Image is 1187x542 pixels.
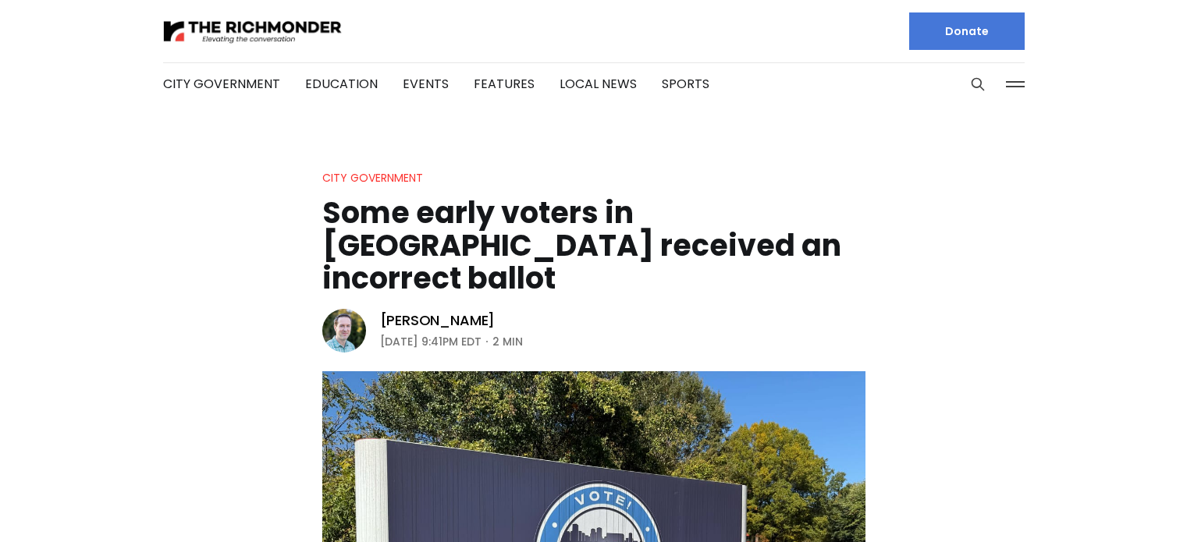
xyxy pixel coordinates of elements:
[163,18,343,45] img: The Richmonder
[966,73,990,96] button: Search this site
[380,332,482,351] time: [DATE] 9:41PM EDT
[909,12,1025,50] a: Donate
[560,75,637,93] a: Local News
[322,309,366,352] img: Michael Phillips
[163,75,280,93] a: City Government
[492,332,523,351] span: 2 min
[380,311,496,330] a: [PERSON_NAME]
[474,75,535,93] a: Features
[662,75,709,93] a: Sports
[305,75,378,93] a: Education
[403,75,449,93] a: Events
[322,170,423,186] a: City Government
[322,197,865,295] h1: Some early voters in [GEOGRAPHIC_DATA] received an incorrect ballot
